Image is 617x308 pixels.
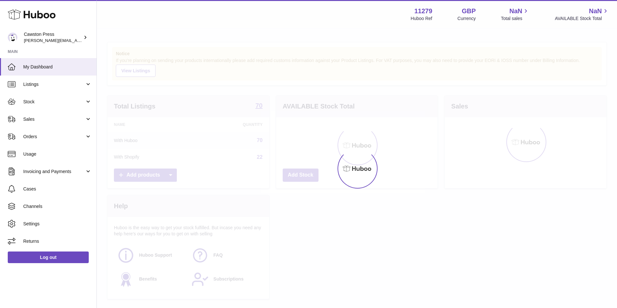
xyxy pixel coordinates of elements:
span: Returns [23,238,92,244]
span: Usage [23,151,92,157]
strong: 11279 [414,7,432,15]
div: Cawston Press [24,31,82,44]
span: Cases [23,186,92,192]
span: Orders [23,134,85,140]
span: NaN [509,7,522,15]
strong: GBP [462,7,476,15]
span: Listings [23,81,85,87]
span: NaN [589,7,602,15]
div: Huboo Ref [411,15,432,22]
span: [PERSON_NAME][EMAIL_ADDRESS][PERSON_NAME][DOMAIN_NAME] [24,38,164,43]
span: Sales [23,116,85,122]
div: Currency [458,15,476,22]
span: AVAILABLE Stock Total [555,15,609,22]
span: Channels [23,203,92,210]
span: My Dashboard [23,64,92,70]
span: Stock [23,99,85,105]
a: NaN AVAILABLE Stock Total [555,7,609,22]
a: Log out [8,252,89,263]
span: Total sales [501,15,530,22]
img: thomas.carson@cawstonpress.com [8,33,17,42]
span: Invoicing and Payments [23,169,85,175]
span: Settings [23,221,92,227]
a: NaN Total sales [501,7,530,22]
